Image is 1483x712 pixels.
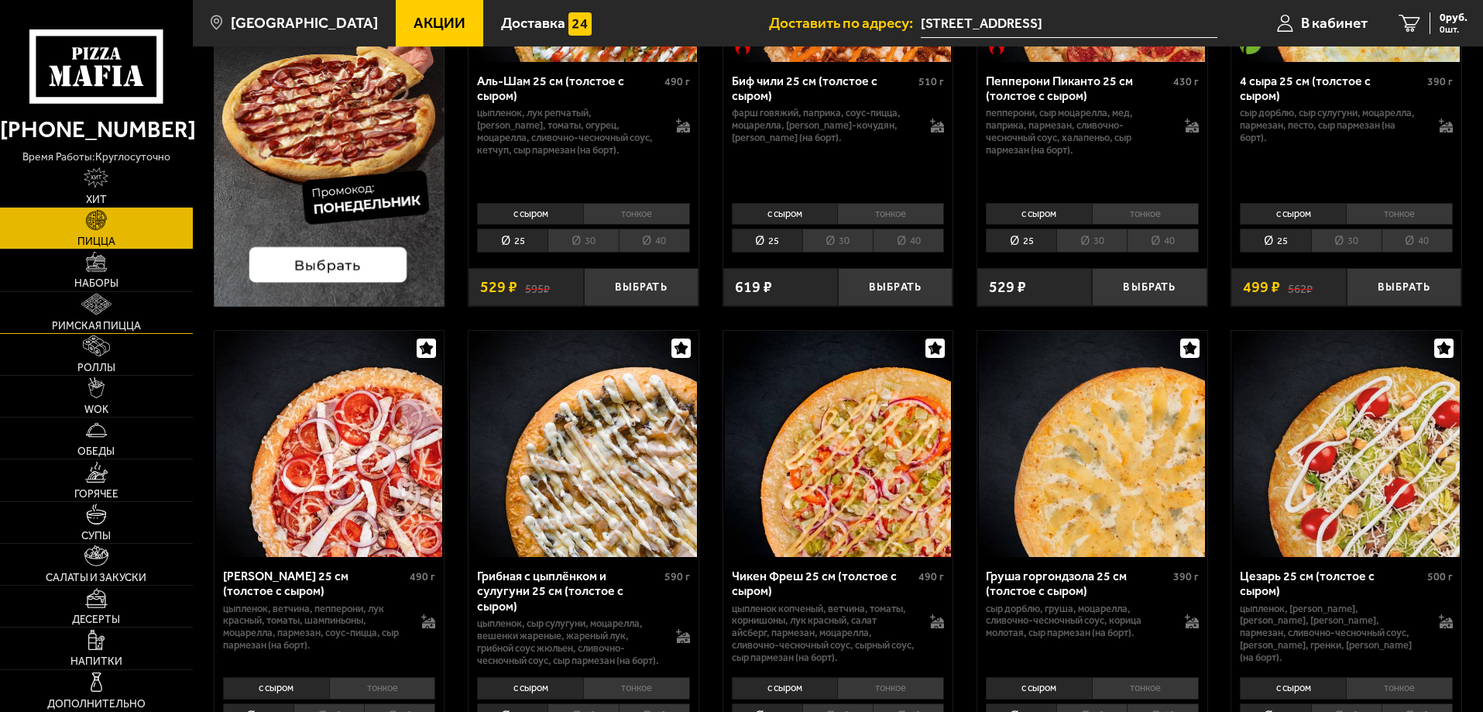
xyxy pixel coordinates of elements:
span: 529 ₽ [480,280,517,295]
span: Обеды [77,446,115,457]
li: с сыром [477,677,583,699]
li: 30 [1056,229,1127,253]
span: Ленинградская область, Всеволожск, Станционная улица, 2 [921,9,1217,38]
a: Груша горгондзола 25 см (толстое с сыром) [977,331,1207,557]
s: 595 ₽ [525,280,550,295]
a: Грибная с цыплёнком и сулугуни 25 см (толстое с сыром) [469,331,699,557]
div: [PERSON_NAME] 25 см (толстое с сыром) [223,569,407,598]
li: с сыром [223,677,329,699]
li: тонкое [583,203,690,225]
a: Цезарь 25 см (толстое с сыром) [1231,331,1461,557]
span: 490 г [918,570,944,583]
span: 430 г [1173,75,1199,88]
button: Выбрать [584,268,699,306]
input: Ваш адрес доставки [921,9,1217,38]
img: Цезарь 25 см (толстое с сыром) [1234,331,1460,557]
li: 30 [548,229,618,253]
li: 40 [1382,229,1453,253]
p: сыр дорблю, сыр сулугуни, моцарелла, пармезан, песто, сыр пармезан (на борт). [1240,107,1423,144]
div: Грибная с цыплёнком и сулугуни 25 см (толстое с сыром) [477,569,661,613]
li: 30 [802,229,873,253]
li: с сыром [986,203,1092,225]
span: 500 г [1427,570,1453,583]
span: Римская пицца [52,321,141,332]
img: Петровская 25 см (толстое с сыром) [216,331,442,557]
p: пепперони, сыр Моцарелла, мед, паприка, пармезан, сливочно-чесночный соус, халапеньо, сыр пармеза... [986,107,1169,157]
li: тонкое [1092,203,1199,225]
span: 529 ₽ [989,280,1026,295]
div: Чикен Фреш 25 см (толстое с сыром) [732,569,915,598]
div: Аль-Шам 25 см (толстое с сыром) [477,74,661,103]
span: 390 г [1427,75,1453,88]
span: Роллы [77,363,115,373]
li: 25 [732,229,802,253]
li: тонкое [329,677,436,699]
li: тонкое [1346,203,1453,225]
button: Выбрать [1092,268,1207,306]
span: 0 руб. [1440,12,1468,23]
li: 25 [986,229,1056,253]
div: Груша горгондзола 25 см (толстое с сыром) [986,569,1169,598]
li: 40 [873,229,944,253]
li: с сыром [1240,677,1346,699]
span: Десерты [72,614,120,625]
span: Доставить по адресу: [769,15,921,30]
span: 490 г [664,75,690,88]
span: WOK [84,404,108,415]
div: 4 сыра 25 см (толстое с сыром) [1240,74,1423,103]
p: фарш говяжий, паприка, соус-пицца, моцарелла, [PERSON_NAME]-кочудян, [PERSON_NAME] (на борт). [732,107,915,144]
span: Хит [86,194,107,205]
a: Чикен Фреш 25 см (толстое с сыром) [723,331,953,557]
p: цыпленок, сыр сулугуни, моцарелла, вешенки жареные, жареный лук, грибной соус Жюльен, сливочно-че... [477,617,661,667]
li: тонкое [837,677,944,699]
p: сыр дорблю, груша, моцарелла, сливочно-чесночный соус, корица молотая, сыр пармезан (на борт). [986,603,1169,640]
li: с сыром [1240,203,1346,225]
div: Биф чили 25 см (толстое с сыром) [732,74,915,103]
div: Цезарь 25 см (толстое с сыром) [1240,569,1423,598]
span: В кабинет [1301,15,1368,30]
span: Супы [81,531,111,542]
span: 510 г [918,75,944,88]
li: 40 [1127,229,1198,253]
span: 390 г [1173,570,1199,583]
li: 30 [1311,229,1382,253]
p: цыпленок, лук репчатый, [PERSON_NAME], томаты, огурец, моцарелла, сливочно-чесночный соус, кетчуп... [477,107,661,157]
span: Горячее [74,489,118,500]
img: 15daf4d41897b9f0e9f617042186c801.svg [568,12,592,36]
li: с сыром [986,677,1092,699]
li: тонкое [837,203,944,225]
span: Дополнительно [47,699,146,710]
p: цыпленок, ветчина, пепперони, лук красный, томаты, шампиньоны, моцарелла, пармезан, соус-пицца, с... [223,603,407,652]
li: с сыром [732,677,838,699]
li: 25 [1240,229,1310,253]
img: Груша горгондзола 25 см (толстое с сыром) [979,331,1205,557]
span: 490 г [410,570,435,583]
s: 562 ₽ [1288,280,1313,295]
div: Пепперони Пиканто 25 см (толстое с сыром) [986,74,1169,103]
span: Салаты и закуски [46,573,146,583]
li: тонкое [1092,677,1199,699]
button: Выбрать [838,268,953,306]
p: цыпленок, [PERSON_NAME], [PERSON_NAME], [PERSON_NAME], пармезан, сливочно-чесночный соус, [PERSON... [1240,603,1423,665]
li: тонкое [583,677,690,699]
span: [GEOGRAPHIC_DATA] [231,15,378,30]
span: Пицца [77,236,115,247]
span: 499 ₽ [1243,280,1280,295]
li: 25 [477,229,548,253]
a: Петровская 25 см (толстое с сыром) [215,331,445,557]
span: 0 шт. [1440,25,1468,34]
li: 40 [619,229,690,253]
span: Доставка [501,15,565,30]
span: 619 ₽ [735,280,772,295]
li: с сыром [732,203,838,225]
button: Выбрать [1347,268,1461,306]
span: Наборы [74,278,118,289]
li: тонкое [1346,677,1453,699]
span: 590 г [664,570,690,583]
li: с сыром [477,203,583,225]
p: цыпленок копченый, ветчина, томаты, корнишоны, лук красный, салат айсберг, пармезан, моцарелла, с... [732,603,915,665]
span: Акции [414,15,465,30]
img: Грибная с цыплёнком и сулугуни 25 см (толстое с сыром) [470,331,696,557]
img: Чикен Фреш 25 см (толстое с сыром) [725,331,951,557]
span: Напитки [70,656,122,667]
